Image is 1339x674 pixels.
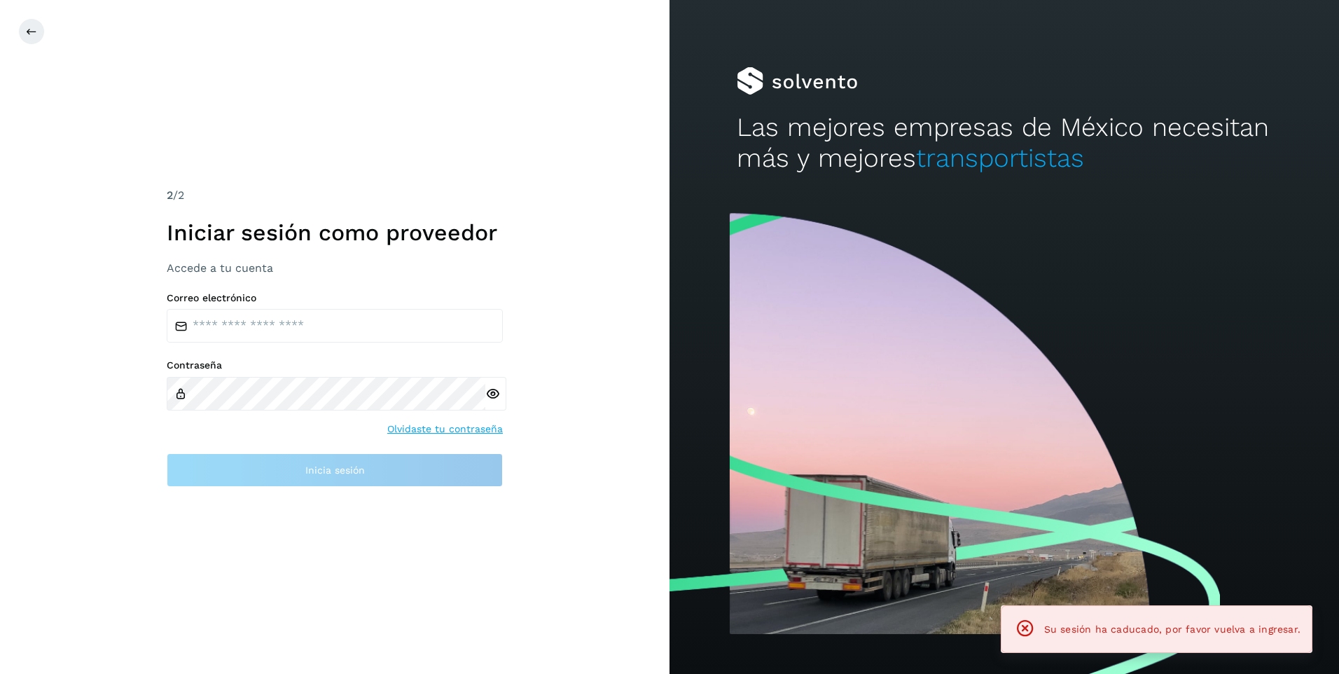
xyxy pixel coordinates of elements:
[1044,624,1300,635] span: Su sesión ha caducado, por favor vuelva a ingresar.
[167,292,503,304] label: Correo electrónico
[167,187,503,204] div: /2
[737,112,1272,174] h2: Las mejores empresas de México necesitan más y mejores
[167,219,503,246] h1: Iniciar sesión como proveedor
[167,359,503,371] label: Contraseña
[167,453,503,487] button: Inicia sesión
[387,422,503,436] a: Olvidaste tu contraseña
[916,143,1084,173] span: transportistas
[167,188,173,202] span: 2
[305,465,365,475] span: Inicia sesión
[167,261,503,275] h3: Accede a tu cuenta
